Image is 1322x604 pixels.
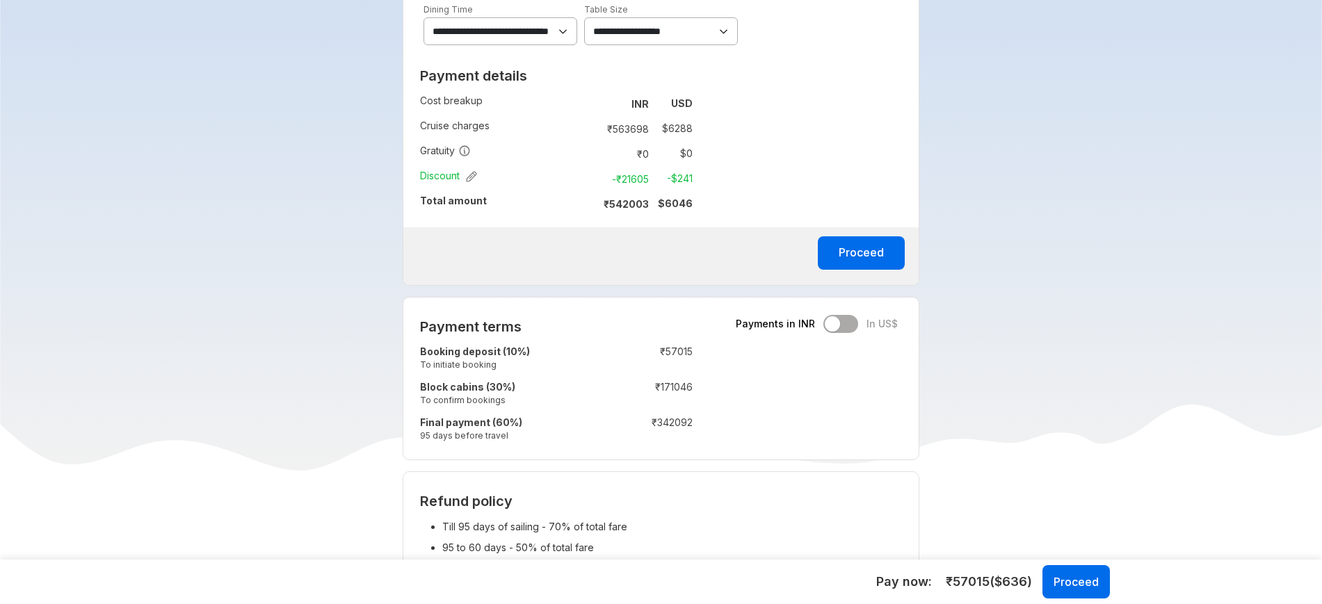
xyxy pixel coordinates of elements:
td: ₹ 342092 [610,413,693,448]
td: : [590,116,596,141]
span: In US$ [866,317,898,331]
h2: Payment details [420,67,693,84]
li: 95 to 60 days - 50% of total fare [442,537,902,558]
td: : [590,191,596,216]
td: $ 0 [654,144,693,163]
small: 95 days before travel [420,430,603,441]
td: -₹ 21605 [596,169,654,188]
td: : [590,91,596,116]
span: Discount [420,169,477,183]
strong: Total amount [420,195,487,206]
label: Dining Time [424,4,473,15]
td: ₹ 171046 [610,377,693,413]
span: Payments in INR [736,317,815,331]
label: Table Size [584,4,628,15]
span: ₹ 57015 ($ 636 ) [946,573,1032,591]
strong: INR [631,98,649,110]
td: Cost breakup [420,91,590,116]
td: Cruise charges [420,116,590,141]
td: : [603,342,610,377]
td: : [590,141,596,166]
strong: Final payment (60%) [420,416,522,428]
li: Till 95 days of sailing - 70% of total fare [442,516,902,537]
strong: $ 6046 [658,197,693,209]
small: To confirm bookings [420,394,603,406]
strong: USD [671,97,693,109]
td: : [603,377,610,413]
button: Proceed [818,236,905,270]
td: ₹ 0 [596,144,654,163]
td: ₹ 57015 [610,342,693,377]
td: : [590,166,596,191]
td: $ 6288 [654,119,693,138]
li: 60 to 30 days - 25% of total fare [442,558,902,579]
small: To initiate booking [420,359,603,370]
td: : [603,413,610,448]
h2: Payment terms [420,318,693,335]
button: Proceed [1042,565,1110,598]
h2: Refund policy [420,493,902,509]
td: -$ 241 [654,169,693,188]
td: ₹ 563698 [596,119,654,138]
strong: Block cabins (30%) [420,381,515,393]
strong: Booking deposit (10%) [420,345,530,357]
h5: Pay now : [876,573,932,590]
strong: ₹ 542003 [604,198,649,210]
span: Gratuity [420,144,471,158]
